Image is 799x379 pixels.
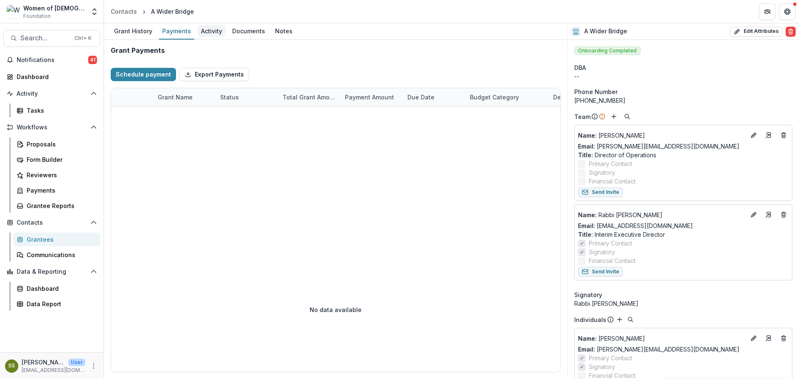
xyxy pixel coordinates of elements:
[578,151,789,159] p: Director of Operations
[3,265,100,278] button: Open Data & Reporting
[578,221,693,230] a: Email: [EMAIL_ADDRESS][DOMAIN_NAME]
[578,267,623,277] button: Send Invite
[13,168,100,182] a: Reviewers
[215,88,278,106] div: Status
[27,284,94,293] div: Dashboard
[578,335,597,342] span: Name :
[578,346,595,353] span: Email:
[578,131,745,140] a: Name: [PERSON_NAME]
[584,28,627,35] h2: A Wider Bridge
[578,151,593,159] span: Title :
[589,354,632,362] span: Primary Contact
[340,88,402,106] div: Payment Amount
[179,68,249,81] button: Export Payments
[13,282,100,295] a: Dashboard
[22,367,85,374] p: [EMAIL_ADDRESS][DOMAIN_NAME]
[17,57,88,64] span: Notifications
[3,216,100,229] button: Open Contacts
[13,153,100,166] a: Form Builder
[574,63,586,72] span: DBA
[786,27,796,37] button: Delete
[574,290,602,299] span: Signatory
[13,104,100,117] a: Tasks
[578,131,745,140] p: [PERSON_NAME]
[107,5,197,17] nav: breadcrumb
[574,299,792,308] div: Rabbi [PERSON_NAME]
[111,7,137,16] div: Contacts
[589,239,632,248] span: Primary Contact
[89,361,99,371] button: More
[278,88,340,106] div: Total Grant Amount
[27,186,94,195] div: Payments
[111,25,156,37] div: Grant History
[153,88,215,106] div: Grant Name
[465,93,524,102] div: Budget Category
[3,70,100,84] a: Dashboard
[779,333,789,343] button: Deletes
[578,231,593,238] span: Title :
[13,248,100,262] a: Communications
[589,362,615,371] span: Signatory
[589,168,615,177] span: Signatory
[762,332,775,345] a: Go to contact
[3,121,100,134] button: Open Workflows
[20,34,69,42] span: Search...
[27,155,94,164] div: Form Builder
[578,211,597,218] span: Name :
[574,47,640,55] span: Onboarding Completed
[578,334,745,343] p: [PERSON_NAME]
[159,25,194,37] div: Payments
[609,111,619,121] button: Add
[198,25,226,37] div: Activity
[779,210,789,220] button: Deletes
[749,130,759,140] button: Edit
[88,56,97,64] span: 41
[272,25,296,37] div: Notes
[13,199,100,213] a: Grantee Reports
[625,315,635,325] button: Search
[574,112,591,121] p: Team
[548,88,610,106] div: Description
[23,12,51,20] span: Foundation
[589,177,635,186] span: Financial Contact
[779,130,789,140] button: Deletes
[215,93,244,102] div: Status
[578,211,745,219] p: Rabbi [PERSON_NAME]
[589,248,615,256] span: Signatory
[8,363,15,369] div: Shari Schulner
[548,93,591,102] div: Description
[578,211,745,219] a: Name: Rabbi [PERSON_NAME]
[17,124,87,131] span: Workflows
[762,208,775,221] a: Go to contact
[73,34,93,43] div: Ctrl + K
[229,25,268,37] div: Documents
[730,27,782,37] button: Edit Attributes
[159,23,194,40] a: Payments
[17,90,87,97] span: Activity
[27,171,94,179] div: Reviewers
[68,359,85,366] p: User
[27,300,94,308] div: Data Report
[17,268,87,275] span: Data & Reporting
[578,230,789,239] p: Interim Executive Director
[465,88,548,106] div: Budget Category
[578,334,745,343] a: Name: [PERSON_NAME]
[578,143,595,150] span: Email:
[402,88,465,106] div: Due Date
[340,93,399,102] div: Payment Amount
[27,106,94,115] div: Tasks
[198,23,226,40] a: Activity
[615,315,625,325] button: Add
[13,297,100,311] a: Data Report
[3,87,100,100] button: Open Activity
[107,5,140,17] a: Contacts
[278,93,340,102] div: Total Grant Amount
[151,7,194,16] div: A Wider Bridge
[22,358,65,367] p: [PERSON_NAME]
[574,87,618,96] span: Phone Number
